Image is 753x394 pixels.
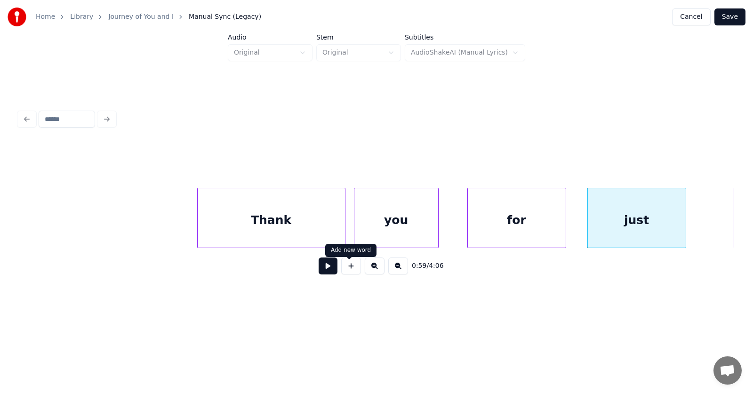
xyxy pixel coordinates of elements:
[405,34,525,40] label: Subtitles
[70,12,93,22] a: Library
[713,356,742,385] div: Open chat
[714,8,745,25] button: Save
[331,247,371,254] div: Add new word
[429,261,443,271] span: 4:06
[36,12,55,22] a: Home
[412,261,426,271] span: 0:59
[316,34,401,40] label: Stem
[412,261,434,271] div: /
[108,12,174,22] a: Journey of You and I
[672,8,710,25] button: Cancel
[189,12,261,22] span: Manual Sync (Legacy)
[8,8,26,26] img: youka
[228,34,312,40] label: Audio
[36,12,261,22] nav: breadcrumb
